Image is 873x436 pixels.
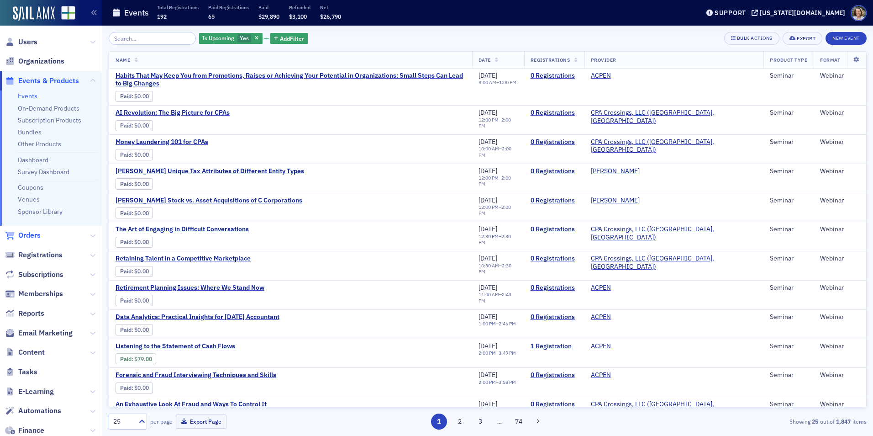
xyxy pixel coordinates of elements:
div: – [479,379,516,385]
a: 0 Registrations [531,225,578,234]
span: : [120,122,134,129]
span: [DATE] [479,283,497,292]
a: [PERSON_NAME] [591,197,640,205]
div: Seminar [770,371,807,379]
div: – [479,263,518,275]
time: 12:00 PM [479,117,499,123]
time: 2:43 PM [479,291,511,303]
a: Memberships [5,289,63,299]
span: ACPEN [591,72,648,80]
time: 2:00 PM [479,117,511,129]
span: Subscriptions [18,270,63,280]
div: Paid: 0 - $0 [116,266,153,277]
time: 1:00 PM [499,79,516,85]
a: SailAMX [13,6,55,21]
time: 10:00 AM [479,145,499,152]
span: ACPEN [591,313,648,321]
a: Paid [120,181,131,187]
span: ACPEN [591,342,648,351]
a: Sponsor Library [18,207,63,216]
button: Export [783,32,822,45]
span: CPA Crossings, LLC (Rochester, MI) [591,400,757,416]
span: $0.00 [134,210,149,217]
p: Paid Registrations [208,4,249,11]
img: SailAMX [61,6,75,20]
span: Date [479,57,491,63]
a: Orders [5,230,41,240]
time: 1:00 PM [479,320,496,327]
a: Paid [120,93,131,100]
div: Webinar [820,167,860,175]
time: 11:00 AM [479,291,499,298]
a: Bundles [18,128,42,136]
span: [DATE] [479,254,497,262]
a: Finance [5,425,44,436]
div: Seminar [770,255,807,263]
a: Users [5,37,37,47]
span: : [120,297,134,304]
span: Data Analytics: Practical Insights for Today's Accountant [116,313,279,321]
span: ACPEN [591,284,648,292]
h1: Events [124,7,149,18]
span: Retaining Talent in a Competitive Marketplace [116,255,269,263]
a: 0 Registrations [531,371,578,379]
time: 2:00 PM [479,379,496,385]
span: : [120,356,134,362]
span: Listening to the Statement of Cash Flows [116,342,269,351]
a: Paid [120,384,131,391]
span: : [120,181,134,187]
a: CPA Crossings, LLC ([GEOGRAPHIC_DATA], [GEOGRAPHIC_DATA]) [591,400,757,416]
span: CPA Crossings, LLC (Rochester, MI) [591,225,757,241]
a: 0 Registrations [531,255,578,263]
a: E-Learning [5,387,54,397]
a: Email Marketing [5,328,73,338]
time: 2:00 PM [479,175,511,187]
a: ACPEN [591,72,611,80]
p: Net [320,4,341,11]
a: 0 Registrations [531,400,578,409]
span: $29,890 [258,13,279,20]
div: Webinar [820,138,860,146]
a: Reports [5,308,44,319]
a: Events & Products [5,76,79,86]
div: Webinar [820,197,860,205]
time: 3:58 PM [499,379,516,385]
a: The Art of Engaging in Difficult Conversations [116,225,269,234]
a: [PERSON_NAME] Unique Tax Attributes of Different Entity Types [116,167,304,175]
time: 10:30 AM [479,262,499,269]
span: Events & Products [18,76,79,86]
a: ACPEN [591,371,611,379]
div: Seminar [770,313,807,321]
a: Survey Dashboard [18,168,69,176]
span: Product Type [770,57,807,63]
a: 0 Registrations [531,284,578,292]
a: Paid [120,122,131,129]
time: 2:30 PM [479,233,511,245]
a: New Event [826,33,867,42]
span: Money Laundering 101 for CPAs [116,138,269,146]
a: CPA Crossings, LLC ([GEOGRAPHIC_DATA], [GEOGRAPHIC_DATA]) [591,255,757,271]
span: Email Marketing [18,328,73,338]
time: 2:00 PM [479,145,511,158]
div: Seminar [770,400,807,409]
div: Seminar [770,138,807,146]
a: CPA Crossings, LLC ([GEOGRAPHIC_DATA], [GEOGRAPHIC_DATA]) [591,225,757,241]
span: : [120,151,134,158]
span: [DATE] [479,108,497,117]
a: [PERSON_NAME] [591,167,640,175]
a: ACPEN [591,313,611,321]
div: Showing out of items [621,417,867,425]
div: – [479,292,518,303]
div: Seminar [770,109,807,117]
div: – [479,117,518,129]
span: Automations [18,406,61,416]
span: $26,790 [320,13,341,20]
div: Paid: 0 - $0 [116,295,153,306]
a: 0 Registrations [531,313,578,321]
span: [DATE] [479,71,497,80]
span: [DATE] [479,167,497,175]
a: Dashboard [18,156,48,164]
span: Habits That May Keep You from Promotions, Raises or Achieving Your Potential in Organizations: Sm... [116,72,466,88]
span: Profile [851,5,867,21]
div: Seminar [770,342,807,351]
